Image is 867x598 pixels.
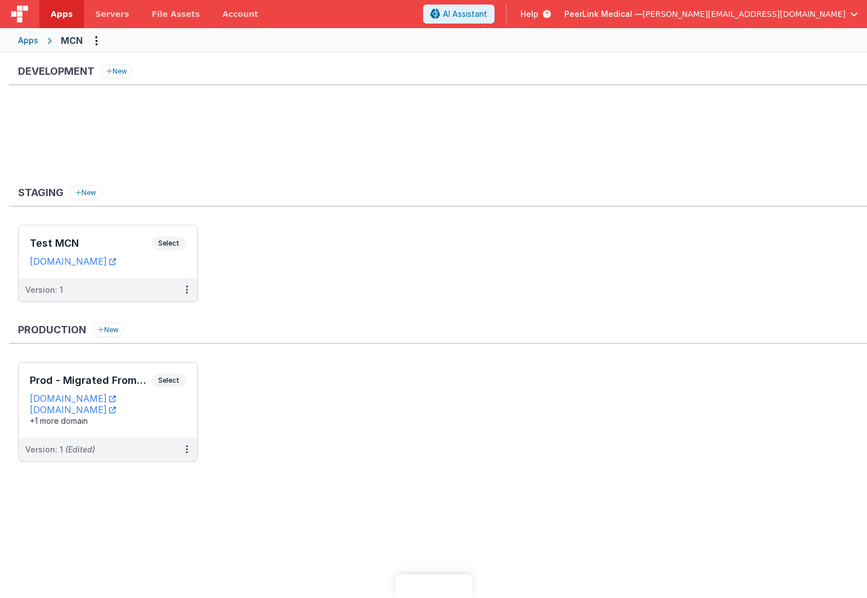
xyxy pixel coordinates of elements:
button: AI Assistant [423,4,495,24]
div: +1 more domain [30,415,186,427]
div: Version: 1 [25,284,63,296]
button: New [70,185,101,200]
button: New [101,64,132,79]
span: AI Assistant [443,8,487,20]
iframe: Marker.io feedback button [395,574,472,598]
button: PeerLink Medical — [PERSON_NAME][EMAIL_ADDRESS][DOMAIN_NAME] [564,8,858,20]
h3: Prod - Migrated From "MCN" [30,375,151,386]
h3: Development [18,66,95,77]
span: Select [151,374,186,387]
span: [PERSON_NAME][EMAIL_ADDRESS][DOMAIN_NAME] [643,8,846,20]
span: File Assets [152,8,200,20]
span: Apps [51,8,73,20]
h3: Test MCN [30,238,151,249]
span: (Edited) [65,445,95,454]
span: Servers [95,8,129,20]
span: Help [520,8,538,20]
h3: Staging [18,187,64,198]
h3: Production [18,324,86,336]
span: Select [151,237,186,250]
div: Version: 1 [25,444,95,455]
button: Options [87,31,105,49]
div: MCN [61,34,83,47]
a: [DOMAIN_NAME] [30,256,116,267]
span: PeerLink Medical — [564,8,643,20]
a: [DOMAIN_NAME] [30,393,116,404]
button: New [93,323,124,337]
div: Apps [18,35,38,46]
a: [DOMAIN_NAME] [30,404,116,415]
